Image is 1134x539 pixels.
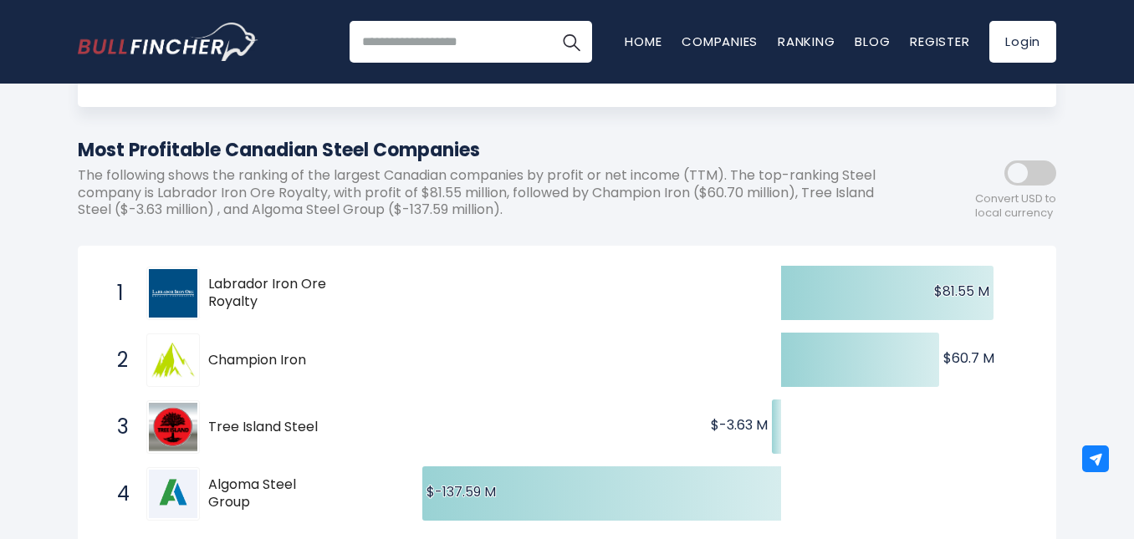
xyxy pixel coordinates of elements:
a: Companies [682,33,758,50]
img: Champion Iron [149,343,197,378]
p: The following shows the ranking of the largest Canadian companies by profit or net income (TTM). ... [78,167,906,219]
img: Bullfincher logo [78,23,258,61]
a: Register [910,33,969,50]
text: $-137.59 M [427,482,496,501]
img: Tree Island Steel [149,403,197,451]
span: Convert USD to local currency [975,192,1056,221]
span: Tree Island Steel [208,419,335,436]
a: Blog [855,33,890,50]
span: 3 [109,413,125,441]
span: 4 [109,480,125,508]
span: Champion Iron [208,352,335,369]
a: Home [625,33,661,50]
a: Login [989,21,1056,63]
span: 2 [109,346,125,374]
span: 1 [109,279,125,308]
a: Ranking [778,33,835,50]
text: $81.55 M [934,282,989,301]
img: Algoma Steel Group [149,470,197,518]
button: Search [550,21,592,63]
span: Labrador Iron Ore Royalty [208,276,335,311]
span: Algoma Steel Group [208,476,335,511]
text: $-3.63 M [711,415,768,435]
text: $60.7 M [943,348,994,368]
h1: Most Profitable Canadian Steel Companies [78,136,906,164]
a: Go to homepage [78,23,258,61]
img: Labrador Iron Ore Royalty [149,269,197,318]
